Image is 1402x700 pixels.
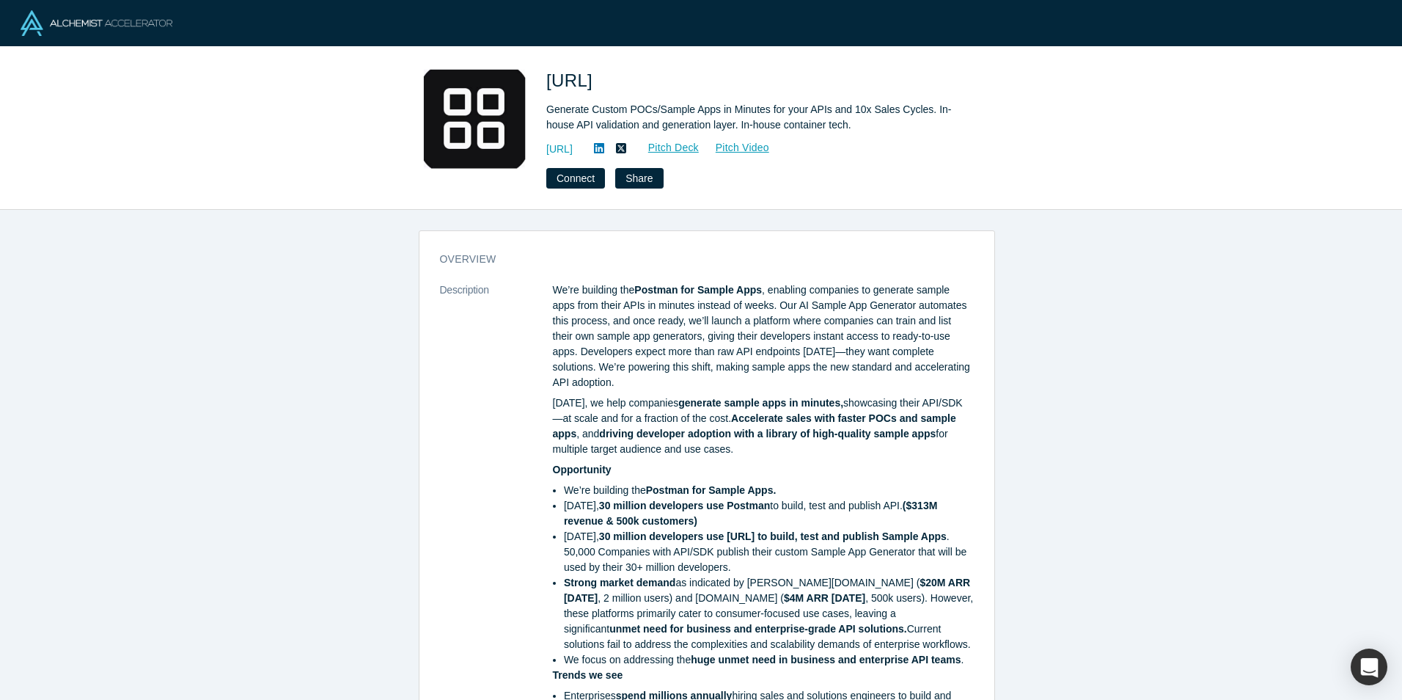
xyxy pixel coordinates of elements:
[615,168,663,189] button: Share
[553,282,974,390] p: We’re building the , enabling companies to generate sample apps from their APIs in minutes instea...
[564,483,974,498] li: We’re building the
[423,68,526,170] img: Sampleapp.ai's Logo
[564,577,675,588] strong: Strong market demand
[691,654,961,666] strong: huge unmet need in business and enterprise API teams
[546,142,573,157] a: [URL]
[646,484,777,496] strong: Postman for Sample Apps.
[609,623,907,635] strong: unmet need for business and enterprise-grade API solutions.
[564,652,974,668] li: We focus on addressing the .
[599,500,770,511] strong: 30 million developers use Postman
[700,139,770,156] a: Pitch Video
[21,10,172,36] img: Alchemist Logo
[440,252,953,267] h3: overview
[632,139,700,156] a: Pitch Deck
[546,102,957,133] div: Generate Custom POCs/Sample Apps in Minutes for your APIs and 10x Sales Cycles. In-house API vali...
[553,412,956,440] strong: Accelerate sales with faster POCs and sample apps
[546,70,598,90] span: [URL]
[678,397,843,409] strong: generate sample apps in minutes,
[564,498,974,529] li: [DATE], to build, test and publish API.
[553,669,623,681] strong: Trends we see
[553,395,974,457] p: [DATE], we help companies showcasing their API/SDK —at scale and for a fraction of the cost. , an...
[599,428,936,440] strong: driving developer adoption with a library of high-quality sample apps
[634,284,762,296] strong: Postman for Sample Apps
[553,464,612,475] strong: Opportunity
[564,529,974,575] li: [DATE], . 50,000 Companies with API/SDK publish their custom Sample App Generator that will be us...
[546,168,605,189] button: Connect
[599,531,947,542] strong: 30 million developers use [URL] to build, test and publish Sample Apps
[564,575,974,652] li: as indicated by [PERSON_NAME][DOMAIN_NAME] ( , 2 million users) and [DOMAIN_NAME] ( , 500k users)...
[784,592,865,604] strong: $4M ARR [DATE]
